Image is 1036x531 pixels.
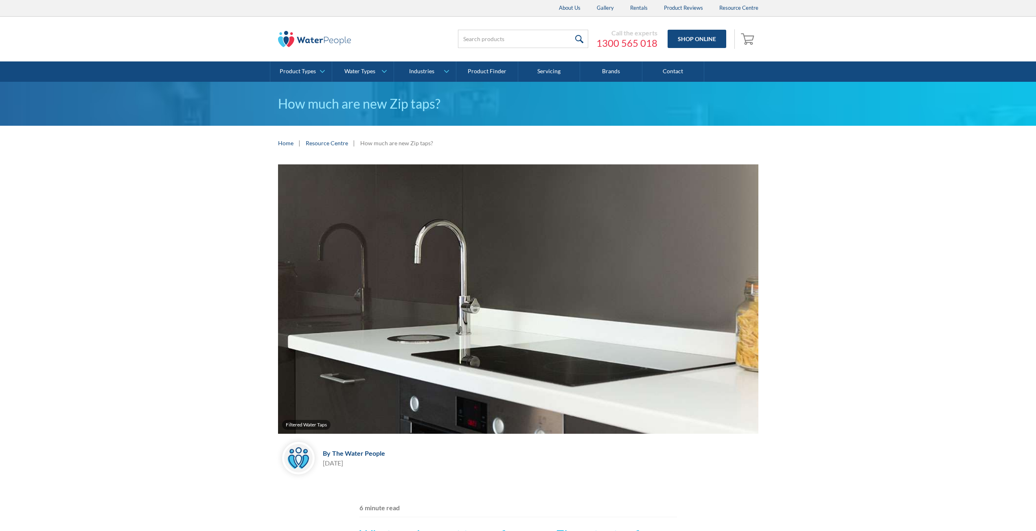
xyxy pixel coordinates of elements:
[360,139,433,147] div: How much are new Zip taps?
[359,503,363,513] div: 6
[741,32,756,45] img: shopping cart
[306,139,348,147] a: Resource Centre
[365,503,400,513] div: minute read
[458,30,588,48] input: Search products
[518,61,580,82] a: Servicing
[332,449,385,457] div: The Water People
[580,61,642,82] a: Brands
[596,29,657,37] div: Call the experts
[278,94,758,114] h1: How much are new Zip taps?
[352,138,356,148] div: |
[409,68,434,75] div: Industries
[394,61,456,82] a: Industries
[668,30,726,48] a: Shop Online
[278,139,293,147] a: Home
[270,61,332,82] a: Product Types
[278,164,758,434] img: main hero new zip taps
[344,68,375,75] div: Water Types
[642,61,704,82] a: Contact
[286,422,327,428] div: Filtered Water Taps
[280,68,316,75] div: Product Types
[596,37,657,49] a: 1300 565 018
[456,61,518,82] a: Product Finder
[278,31,351,47] img: The Water People
[332,61,394,82] a: Water Types
[323,449,331,457] div: By
[323,458,385,468] div: [DATE]
[739,29,758,49] a: Open empty cart
[298,138,302,148] div: |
